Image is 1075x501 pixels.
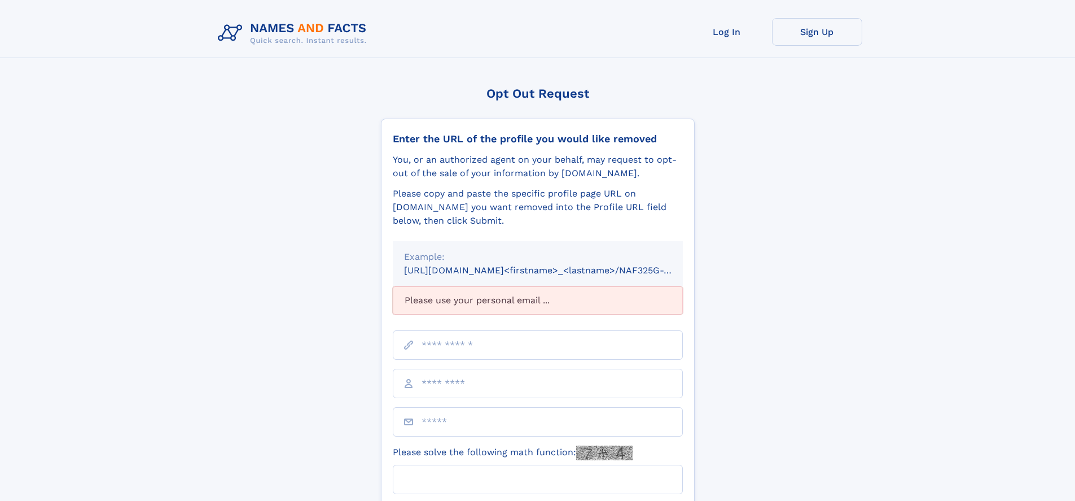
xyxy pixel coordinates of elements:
a: Sign Up [772,18,862,46]
a: Log In [682,18,772,46]
div: Please use your personal email ... [393,286,683,315]
div: You, or an authorized agent on your behalf, may request to opt-out of the sale of your informatio... [393,153,683,180]
label: Please solve the following math function: [393,446,633,460]
div: Please copy and paste the specific profile page URL on [DOMAIN_NAME] you want removed into the Pr... [393,187,683,228]
small: [URL][DOMAIN_NAME]<firstname>_<lastname>/NAF325G-xxxxxxxx [404,265,704,276]
div: Example: [404,250,672,264]
div: Enter the URL of the profile you would like removed [393,133,683,145]
img: Logo Names and Facts [213,18,376,49]
div: Opt Out Request [381,86,695,101]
